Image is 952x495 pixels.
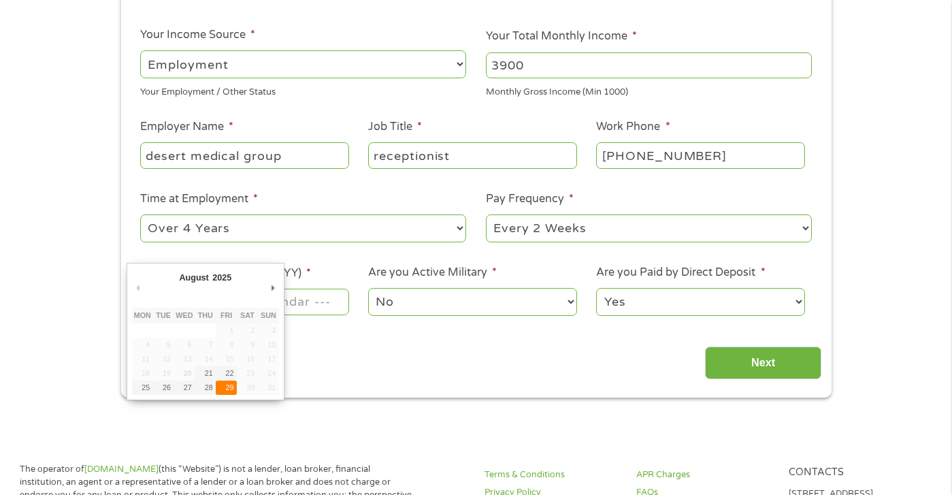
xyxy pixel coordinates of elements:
div: 2025 [211,268,233,287]
button: 29 [216,381,237,395]
abbr: Thursday [198,311,213,319]
input: Walmart [140,142,348,168]
a: Terms & Conditions [485,468,620,481]
input: (231) 754-4010 [596,142,804,168]
abbr: Tuesday [156,311,171,319]
label: Your Income Source [140,28,255,42]
div: Your Employment / Other Status [140,81,466,99]
abbr: Monday [134,311,151,319]
div: Monthly Gross Income (Min 1000) [486,81,812,99]
button: 22 [216,366,237,381]
button: 25 [132,381,153,395]
button: 27 [174,381,195,395]
a: APR Charges [636,468,772,481]
div: August [178,268,211,287]
h4: Contacts [789,466,924,479]
label: Job Title [368,120,422,134]
input: 1800 [486,52,812,78]
a: [DOMAIN_NAME] [84,464,159,475]
button: 26 [153,381,174,395]
label: Work Phone [596,120,670,134]
label: Employer Name [140,120,233,134]
label: Pay Frequency [486,192,574,206]
abbr: Saturday [240,311,255,319]
label: Are you Active Military [368,266,497,280]
input: Cashier [368,142,576,168]
label: Are you Paid by Direct Deposit [596,266,765,280]
button: 28 [195,381,216,395]
abbr: Friday [220,311,232,319]
abbr: Sunday [261,311,276,319]
input: Next [705,347,821,380]
button: Previous Month [132,278,144,297]
label: Your Total Monthly Income [486,29,637,44]
label: Time at Employment [140,192,258,206]
button: 21 [195,366,216,381]
abbr: Wednesday [176,311,193,319]
button: Next Month [267,278,279,297]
